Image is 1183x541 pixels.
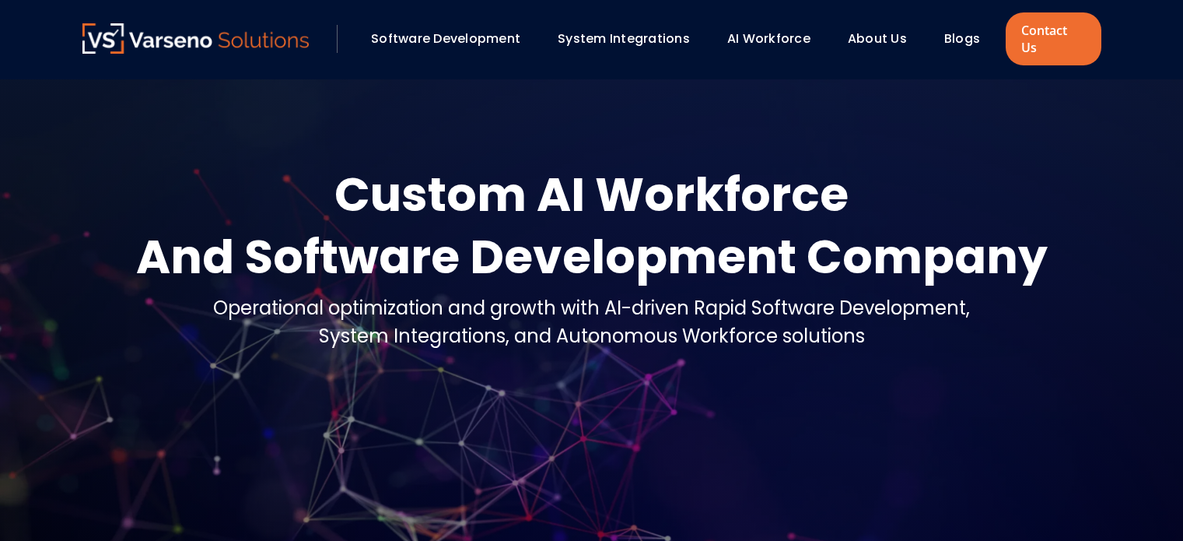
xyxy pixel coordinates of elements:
[727,30,810,47] a: AI Workforce
[371,30,520,47] a: Software Development
[82,23,310,54] img: Varseno Solutions – Product Engineering & IT Services
[558,30,690,47] a: System Integrations
[719,26,832,52] div: AI Workforce
[213,322,970,350] div: System Integrations, and Autonomous Workforce solutions
[936,26,1002,52] div: Blogs
[136,226,1048,288] div: And Software Development Company
[944,30,980,47] a: Blogs
[213,294,970,322] div: Operational optimization and growth with AI-driven Rapid Software Development,
[848,30,907,47] a: About Us
[1006,12,1101,65] a: Contact Us
[363,26,542,52] div: Software Development
[840,26,929,52] div: About Us
[550,26,712,52] div: System Integrations
[136,163,1048,226] div: Custom AI Workforce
